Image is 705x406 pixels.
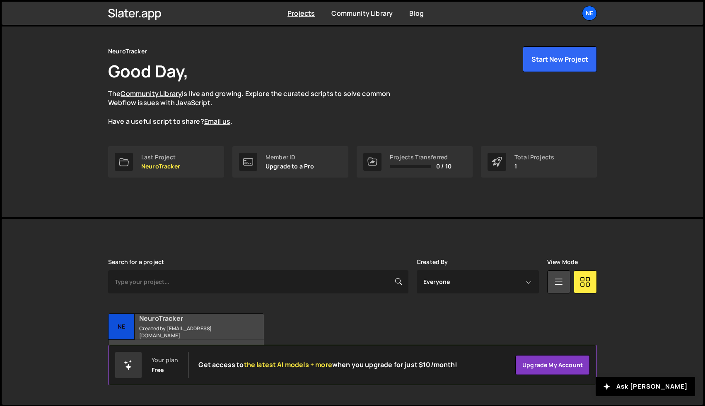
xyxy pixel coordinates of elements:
[515,355,590,375] a: Upgrade my account
[390,154,451,161] div: Projects Transferred
[108,89,406,126] p: The is live and growing. Explore the curated scripts to solve common Webflow issues with JavaScri...
[109,340,264,365] div: 14 pages, last updated by [DATE]
[596,377,695,396] button: Ask [PERSON_NAME]
[547,259,578,265] label: View Mode
[244,360,332,369] span: the latest AI models + more
[331,9,393,18] a: Community Library
[436,163,451,170] span: 0 / 10
[266,154,314,161] div: Member ID
[108,270,408,293] input: Type your project...
[152,367,164,373] div: Free
[409,9,424,18] a: Blog
[287,9,315,18] a: Projects
[141,163,180,170] p: NeuroTracker
[152,357,178,363] div: Your plan
[204,117,230,126] a: Email us
[198,361,457,369] h2: Get access to when you upgrade for just $10/month!
[139,325,239,339] small: Created by [EMAIL_ADDRESS][DOMAIN_NAME]
[109,314,135,340] div: Ne
[514,154,554,161] div: Total Projects
[523,46,597,72] button: Start New Project
[108,259,164,265] label: Search for a project
[266,163,314,170] p: Upgrade to a Pro
[582,6,597,21] a: Ne
[108,46,147,56] div: NeuroTracker
[141,154,180,161] div: Last Project
[108,146,224,178] a: Last Project NeuroTracker
[108,313,264,365] a: Ne NeuroTracker Created by [EMAIL_ADDRESS][DOMAIN_NAME] 14 pages, last updated by [DATE]
[139,314,239,323] h2: NeuroTracker
[121,89,182,98] a: Community Library
[108,60,188,82] h1: Good Day,
[514,163,554,170] p: 1
[417,259,448,265] label: Created By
